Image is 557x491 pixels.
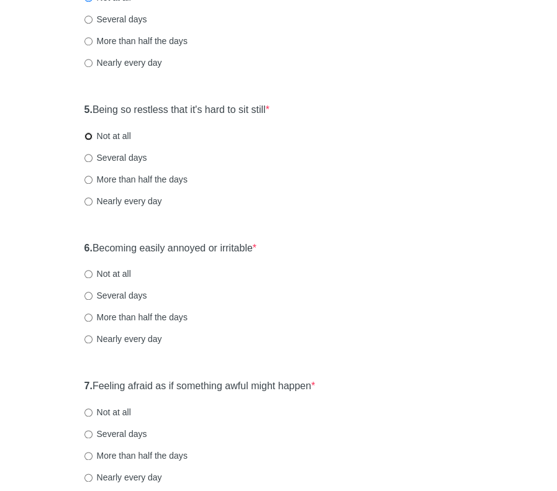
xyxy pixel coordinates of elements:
[84,474,93,482] input: Nearly every day
[84,243,93,253] strong: 6.
[84,428,147,440] label: Several days
[84,471,162,484] label: Nearly every day
[84,173,188,186] label: More than half the days
[84,59,93,67] input: Nearly every day
[84,16,93,24] input: Several days
[84,289,147,302] label: Several days
[84,430,93,438] input: Several days
[84,335,93,343] input: Nearly every day
[84,103,269,117] label: Being so restless that it's hard to sit still
[84,379,315,394] label: Feeling afraid as if something awful might happen
[84,292,93,300] input: Several days
[84,408,93,417] input: Not at all
[84,56,162,69] label: Nearly every day
[84,449,188,462] label: More than half the days
[84,270,93,278] input: Not at all
[84,197,93,205] input: Nearly every day
[84,381,93,391] strong: 7.
[84,13,147,25] label: Several days
[84,130,131,142] label: Not at all
[84,154,93,162] input: Several days
[84,268,131,280] label: Not at all
[84,241,257,256] label: Becoming easily annoyed or irritable
[84,333,162,345] label: Nearly every day
[84,313,93,322] input: More than half the days
[84,452,93,460] input: More than half the days
[84,176,93,184] input: More than half the days
[84,311,188,323] label: More than half the days
[84,195,162,207] label: Nearly every day
[84,104,93,115] strong: 5.
[84,406,131,418] label: Not at all
[84,35,188,47] label: More than half the days
[84,37,93,45] input: More than half the days
[84,132,93,140] input: Not at all
[84,151,147,164] label: Several days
